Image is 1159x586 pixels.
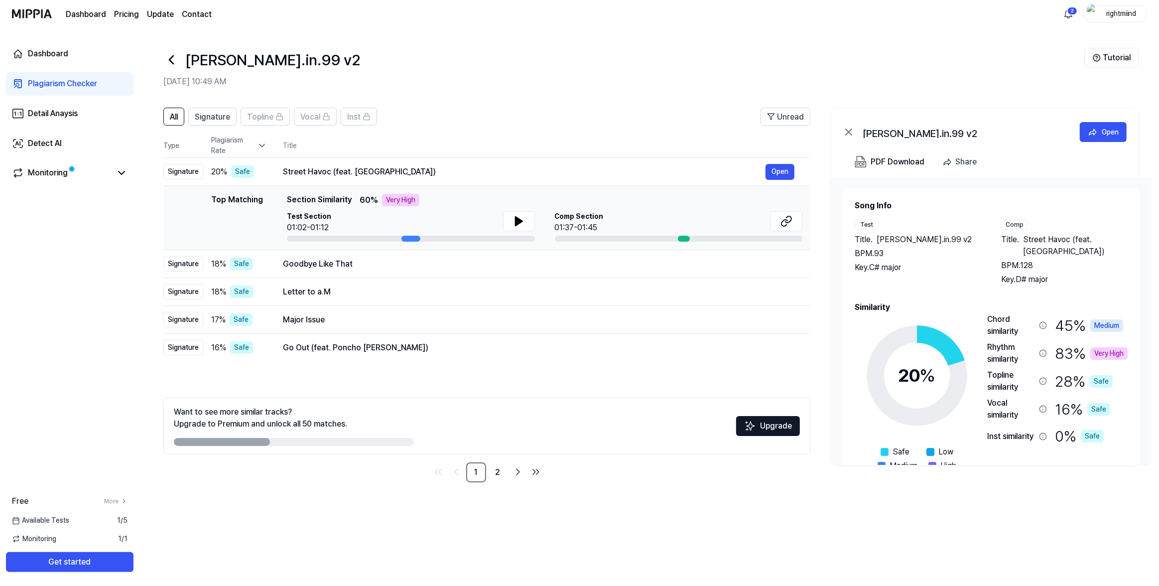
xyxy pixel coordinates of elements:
[211,342,226,354] span: 16 %
[104,497,128,506] a: More
[341,108,377,126] button: Inst
[855,220,879,230] div: Test
[174,406,347,430] div: Want to see more similar tracks? Upgrade to Premium and unlock all 50 matches.
[831,178,1152,465] a: Song InfoTestTitle.[PERSON_NAME].in.99 v2BPM.93Key.C# majorCompTitle.Street Havoc (feat. [GEOGRAP...
[1001,260,1128,272] div: BPM. 128
[28,78,97,90] div: Plagiarism Checker
[163,134,203,158] th: Type
[448,464,464,480] a: Go to previous page
[163,284,203,299] div: Signature
[1093,54,1101,62] img: Help
[287,194,352,206] span: Section Similarity
[211,135,267,156] div: Plagiarism Rate
[287,222,331,234] div: 01:02-01:12
[744,420,756,432] img: Sparkles
[188,108,237,126] button: Signature
[555,211,604,222] span: Comp Section
[211,166,227,178] span: 20 %
[920,365,936,386] span: %
[195,111,230,123] span: Signature
[1001,220,1028,230] div: Comp
[211,194,263,242] div: Top Matching
[1023,234,1128,258] span: Street Havoc (feat. [GEOGRAPHIC_DATA])
[1001,274,1128,286] div: Key. D# major
[283,166,766,178] div: Street Havoc (feat. [GEOGRAPHIC_DATA])
[12,167,112,179] a: Monitoring
[893,446,909,458] span: Safe
[283,286,794,298] div: Letter to a.M
[890,460,917,472] span: Medium
[766,164,794,180] button: Open
[488,462,508,482] a: 2
[855,156,867,168] img: PDF Download
[1087,403,1110,416] div: Safe
[294,108,337,126] button: Vocal
[510,464,526,480] a: Go to next page
[1001,234,1019,258] span: Title .
[163,108,184,126] button: All
[247,111,273,123] span: Topline
[853,152,926,172] button: PDF Download
[283,258,794,270] div: Goodbye Like That
[230,341,253,354] div: Safe
[1083,5,1147,22] button: profilerightmiind
[877,234,972,246] span: [PERSON_NAME].in.99 v2
[6,102,133,126] a: Detail Anaysis
[241,108,290,126] button: Topline
[736,425,800,434] a: SparklesUpgrade
[855,301,1128,313] h2: Similarity
[347,111,361,123] span: Inst
[6,72,133,96] a: Plagiarism Checker
[230,286,253,298] div: Safe
[6,42,133,66] a: Dashboard
[382,194,419,206] div: Very High
[855,200,1128,212] h2: Song Info
[987,369,1035,393] div: Topline similarity
[182,8,212,20] a: Contact
[1087,4,1099,24] img: profile
[163,164,203,179] div: Signature
[6,132,133,155] a: Detect AI
[987,313,1035,337] div: Chord similarity
[170,111,178,123] span: All
[938,446,953,458] span: Low
[987,341,1035,365] div: Rhythm similarity
[855,234,873,246] span: Title .
[466,462,486,482] a: 1
[1081,430,1104,442] div: Safe
[1055,341,1128,365] div: 83 %
[283,342,794,354] div: Go Out (feat. Poncho [PERSON_NAME])
[761,108,810,126] button: Unread
[12,534,56,544] span: Monitoring
[185,49,360,71] h1: iverson.in.99 v2
[1102,127,1119,138] div: Open
[855,248,981,260] div: BPM. 93
[66,8,106,20] a: Dashboard
[163,462,810,482] nav: pagination
[283,314,794,326] div: Major Issue
[28,138,62,149] div: Detect AI
[211,314,226,326] span: 17 %
[1090,319,1123,332] div: Medium
[6,552,133,572] button: Get started
[555,222,604,234] div: 01:37-01:45
[28,48,68,60] div: Dashboard
[987,397,1035,421] div: Vocal similarity
[360,194,378,206] span: 60 %
[163,312,203,327] div: Signature
[230,313,253,326] div: Safe
[147,8,174,20] a: Update
[12,515,69,526] span: Available Tests
[163,340,203,355] div: Signature
[28,167,68,179] div: Monitoring
[283,134,810,157] th: Title
[1090,347,1128,360] div: Very High
[736,416,800,436] button: Upgrade
[1060,6,1076,22] button: 알림2
[287,211,331,222] span: Test Section
[938,152,985,172] button: Share
[28,108,78,120] div: Detail Anaysis
[117,515,128,526] span: 1 / 5
[1080,122,1127,142] button: Open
